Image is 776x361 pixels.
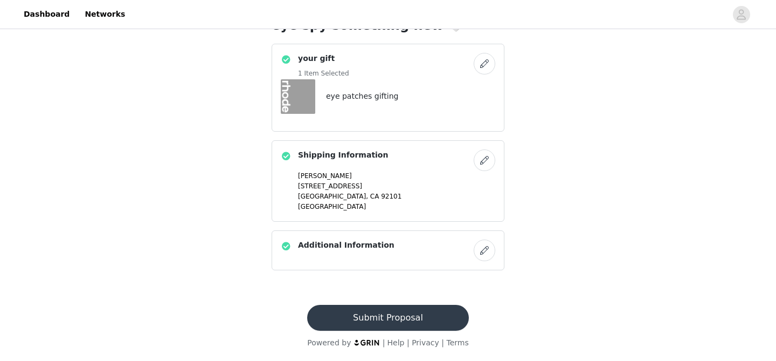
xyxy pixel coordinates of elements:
[272,44,504,132] div: your gift
[298,171,495,181] p: [PERSON_NAME]
[298,149,388,161] h4: Shipping Information
[354,339,380,346] img: logo
[446,338,468,347] a: Terms
[326,91,398,102] h4: eye patches gifting
[387,338,405,347] a: Help
[281,79,315,114] img: eye patches gifting
[370,193,379,200] span: CA
[298,181,495,191] p: [STREET_ADDRESS]
[736,6,746,23] div: avatar
[407,338,410,347] span: |
[381,193,401,200] span: 92101
[272,140,504,222] div: Shipping Information
[272,230,504,270] div: Additional Information
[78,2,131,26] a: Networks
[298,202,495,212] p: [GEOGRAPHIC_DATA]
[412,338,439,347] a: Privacy
[298,193,368,200] span: [GEOGRAPHIC_DATA],
[307,305,468,331] button: Submit Proposal
[307,338,351,347] span: Powered by
[298,53,349,64] h4: your gift
[298,240,394,251] h4: Additional Information
[17,2,76,26] a: Dashboard
[441,338,444,347] span: |
[383,338,385,347] span: |
[298,69,349,78] h5: 1 Item Selected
